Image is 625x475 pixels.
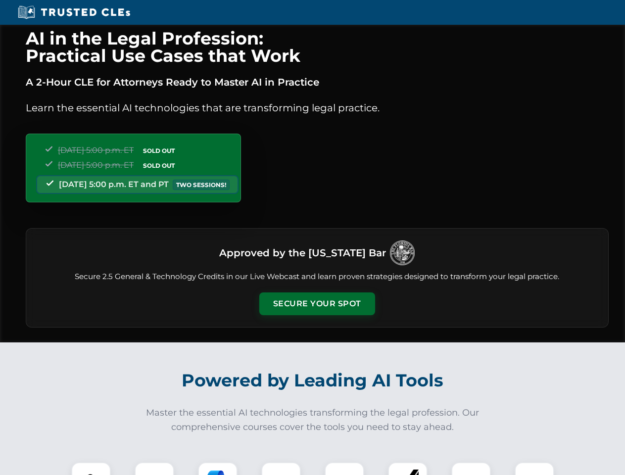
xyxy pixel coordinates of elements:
span: SOLD OUT [140,160,178,171]
img: Trusted CLEs [15,5,133,20]
span: [DATE] 5:00 p.m. ET [58,145,134,155]
p: Secure 2.5 General & Technology Credits in our Live Webcast and learn proven strategies designed ... [38,271,596,283]
span: [DATE] 5:00 p.m. ET [58,160,134,170]
button: Secure Your Spot [259,292,375,315]
p: Master the essential AI technologies transforming the legal profession. Our comprehensive courses... [140,406,486,434]
h2: Powered by Leading AI Tools [39,363,587,398]
p: A 2-Hour CLE for Attorneys Ready to Master AI in Practice [26,74,609,90]
h3: Approved by the [US_STATE] Bar [219,244,386,262]
span: SOLD OUT [140,145,178,156]
p: Learn the essential AI technologies that are transforming legal practice. [26,100,609,116]
h1: AI in the Legal Profession: Practical Use Cases that Work [26,30,609,64]
img: Logo [390,240,415,265]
